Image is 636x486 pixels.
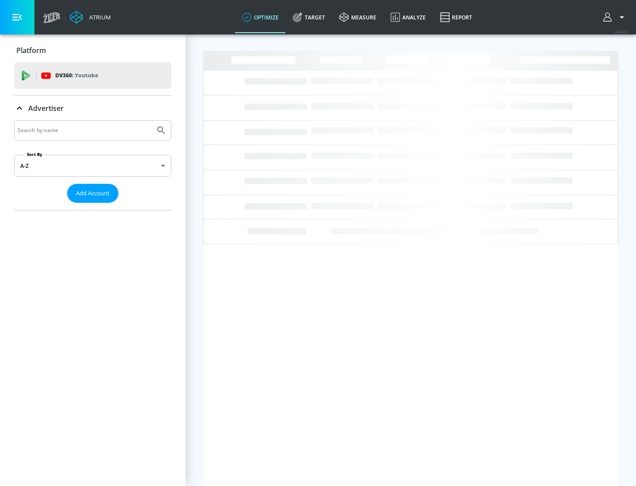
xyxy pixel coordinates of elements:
[235,1,286,33] a: optimize
[55,71,98,80] p: DV360:
[433,1,479,33] a: Report
[14,38,171,63] div: Platform
[16,46,46,55] p: Platform
[75,71,98,80] p: Youtube
[18,125,151,136] input: Search by name
[14,96,171,121] div: Advertiser
[70,11,111,24] a: Atrium
[28,103,64,113] p: Advertiser
[14,155,171,177] div: A-Z
[286,1,332,33] a: Target
[76,188,110,198] span: Add Account
[25,152,44,157] label: Sort By
[67,184,118,203] button: Add Account
[14,62,171,89] div: DV360: Youtube
[14,203,171,210] nav: list of Advertiser
[332,1,383,33] a: measure
[86,13,111,21] div: Atrium
[615,29,627,34] span: v 4.24.0
[383,1,433,33] a: Analyze
[14,120,171,210] div: Advertiser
